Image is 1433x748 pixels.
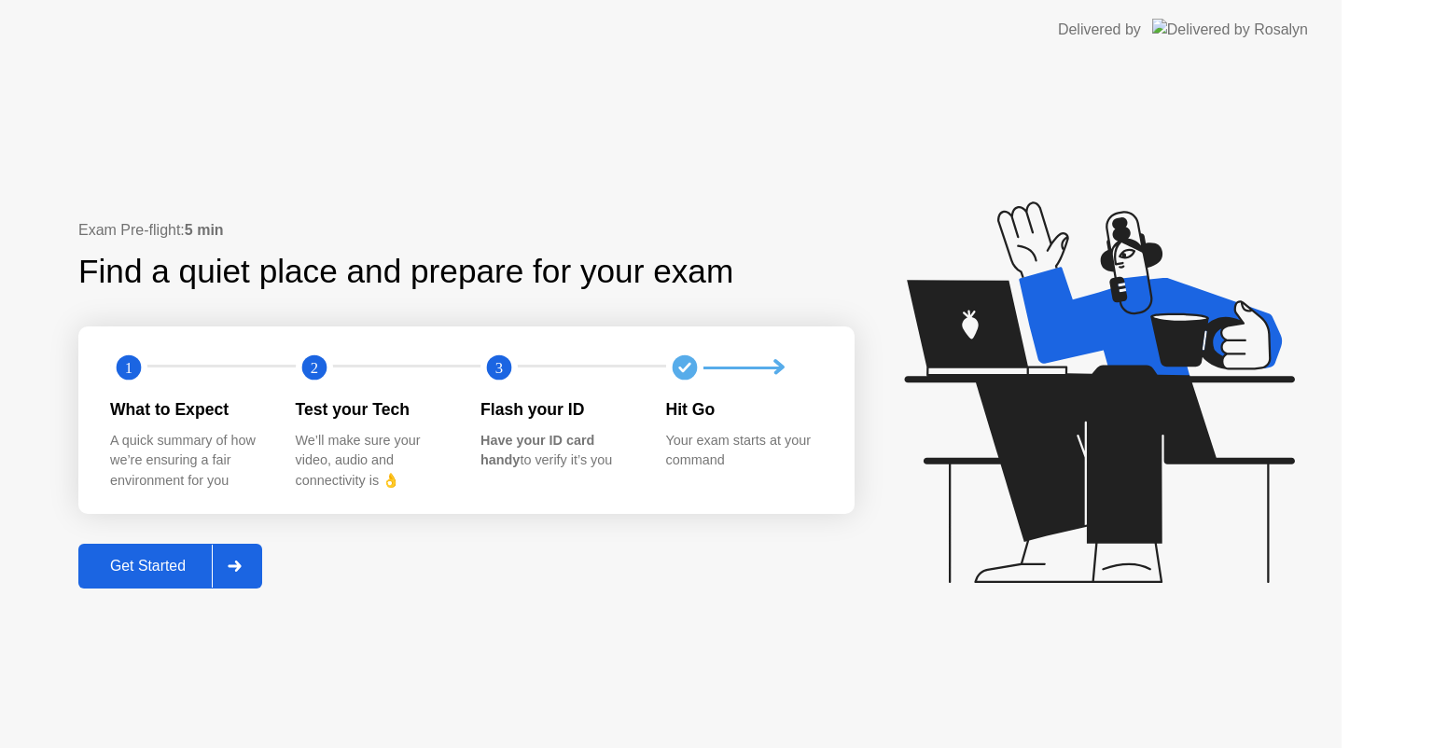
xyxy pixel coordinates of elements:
[480,431,636,471] div: to verify it’s you
[110,431,266,492] div: A quick summary of how we’re ensuring a fair environment for you
[495,359,503,377] text: 3
[110,397,266,422] div: What to Expect
[296,397,452,422] div: Test your Tech
[78,247,736,297] div: Find a quiet place and prepare for your exam
[78,544,262,589] button: Get Started
[125,359,132,377] text: 1
[1058,19,1141,41] div: Delivered by
[310,359,317,377] text: 2
[666,397,822,422] div: Hit Go
[78,219,855,242] div: Exam Pre-flight:
[666,431,822,471] div: Your exam starts at your command
[296,431,452,492] div: We’ll make sure your video, audio and connectivity is 👌
[480,433,594,468] b: Have your ID card handy
[480,397,636,422] div: Flash your ID
[1152,19,1308,40] img: Delivered by Rosalyn
[185,222,224,238] b: 5 min
[84,558,212,575] div: Get Started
